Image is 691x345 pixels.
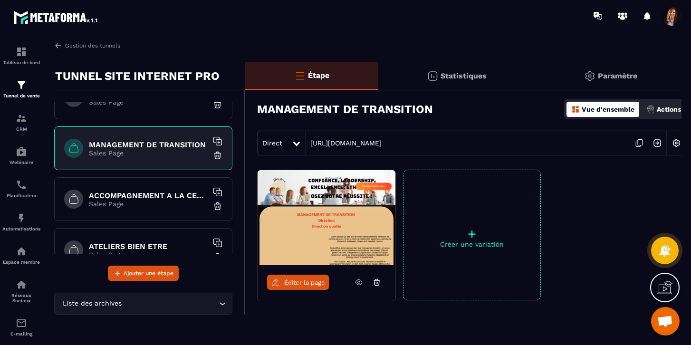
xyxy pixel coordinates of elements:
[403,227,540,240] p: +
[2,105,40,139] a: formationformationCRM
[646,105,655,114] img: actions.d6e523a2.png
[294,70,306,81] img: bars-o.4a397970.svg
[213,252,222,262] img: trash
[54,41,120,50] a: Gestion des tunnels
[284,279,325,286] span: Éditer la page
[267,275,329,290] a: Éditer la page
[16,146,27,157] img: automations
[2,126,40,132] p: CRM
[2,272,40,310] a: social-networksocial-networkRéseaux Sociaux
[2,139,40,172] a: automationsautomationsWebinaire
[441,71,487,80] p: Statistiques
[2,310,40,344] a: emailemailE-mailing
[60,298,124,309] span: Liste des archives
[427,70,438,82] img: stats.20deebd0.svg
[54,293,232,315] div: Search for option
[213,100,222,109] img: trash
[582,105,634,113] p: Vue d'ensemble
[308,71,329,80] p: Étape
[598,71,637,80] p: Paramètre
[89,149,208,157] p: Sales Page
[124,298,217,309] input: Search for option
[2,172,40,205] a: schedulerschedulerPlanificateur
[124,268,173,278] span: Ajouter une étape
[2,193,40,198] p: Planificateur
[2,293,40,303] p: Réseaux Sociaux
[306,139,382,147] a: [URL][DOMAIN_NAME]
[54,41,63,50] img: arrow
[2,160,40,165] p: Webinaire
[213,201,222,211] img: trash
[403,240,540,248] p: Créer une variation
[55,67,220,86] p: TUNNEL SITE INTERNET PRO
[657,105,681,113] p: Actions
[2,331,40,336] p: E-mailing
[257,103,433,116] h3: MANAGEMENT DE TRANSITION
[16,246,27,257] img: automations
[584,70,595,82] img: setting-gr.5f69749f.svg
[262,139,282,147] span: Direct
[16,46,27,57] img: formation
[2,259,40,265] p: Espace membre
[89,251,208,259] p: Sales Page
[2,60,40,65] p: Tableau de bord
[2,239,40,272] a: automationsautomationsEspace membre
[667,134,685,152] img: setting-w.858f3a88.svg
[16,212,27,224] img: automations
[16,179,27,191] img: scheduler
[648,134,666,152] img: arrow-next.bcc2205e.svg
[2,93,40,98] p: Tunnel de vente
[89,200,208,208] p: Sales Page
[16,279,27,290] img: social-network
[651,307,680,335] a: Ouvrir le chat
[16,317,27,329] img: email
[89,191,208,200] h6: ACCOMPAGNEMENT A LA CERTIFICATION HAS
[16,113,27,124] img: formation
[213,151,222,160] img: trash
[89,242,208,251] h6: ATELIERS BIEN ETRE
[2,39,40,72] a: formationformationTableau de bord
[2,72,40,105] a: formationformationTunnel de vente
[2,226,40,231] p: Automatisations
[89,140,208,149] h6: MANAGEMENT DE TRANSITION
[571,105,580,114] img: dashboard-orange.40269519.svg
[16,79,27,91] img: formation
[258,170,395,265] img: image
[13,9,99,26] img: logo
[2,205,40,239] a: automationsautomationsAutomatisations
[89,98,208,106] p: Sales Page
[108,266,179,281] button: Ajouter une étape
